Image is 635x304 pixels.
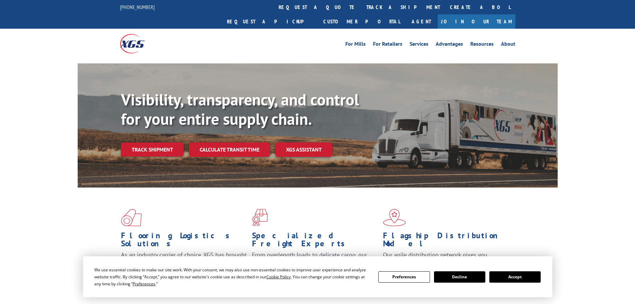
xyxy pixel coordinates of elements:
[121,232,247,251] h1: Flooring Logistics Solutions
[252,209,268,226] img: xgs-icon-focused-on-flooring-red
[121,142,184,157] a: Track shipment
[501,41,515,49] a: About
[275,142,332,157] a: XGS ASSISTANT
[121,89,359,129] b: Visibility, transparency, and control for your entire supply chain.
[373,41,402,49] a: For Retailers
[405,14,438,29] a: Agent
[345,41,366,49] a: For Mills
[489,271,541,283] button: Accept
[383,251,506,267] span: Our agile distribution network gives you nationwide inventory management on demand.
[94,266,370,287] div: We use essential cookies to make our site work. With your consent, we may also use non-essential ...
[120,4,155,10] a: [PHONE_NUMBER]
[436,41,463,49] a: Advantages
[383,232,509,251] h1: Flagship Distribution Model
[383,209,406,226] img: xgs-icon-flagship-distribution-model-red
[438,14,515,29] a: Join Our Team
[189,142,270,157] a: Calculate transit time
[252,232,378,251] h1: Specialized Freight Experts
[222,14,318,29] a: Request a pickup
[470,41,494,49] a: Resources
[266,274,291,280] span: Cookie Policy
[318,14,405,29] a: Customer Portal
[83,256,552,297] div: Cookie Consent Prompt
[133,281,155,287] span: Preferences
[252,251,378,281] p: From overlength loads to delicate cargo, our experienced staff knows the best way to move your fr...
[378,271,430,283] button: Preferences
[121,251,247,275] span: As an industry carrier of choice, XGS has brought innovation and dedication to flooring logistics...
[434,271,485,283] button: Decline
[410,41,428,49] a: Services
[121,209,142,226] img: xgs-icon-total-supply-chain-intelligence-red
